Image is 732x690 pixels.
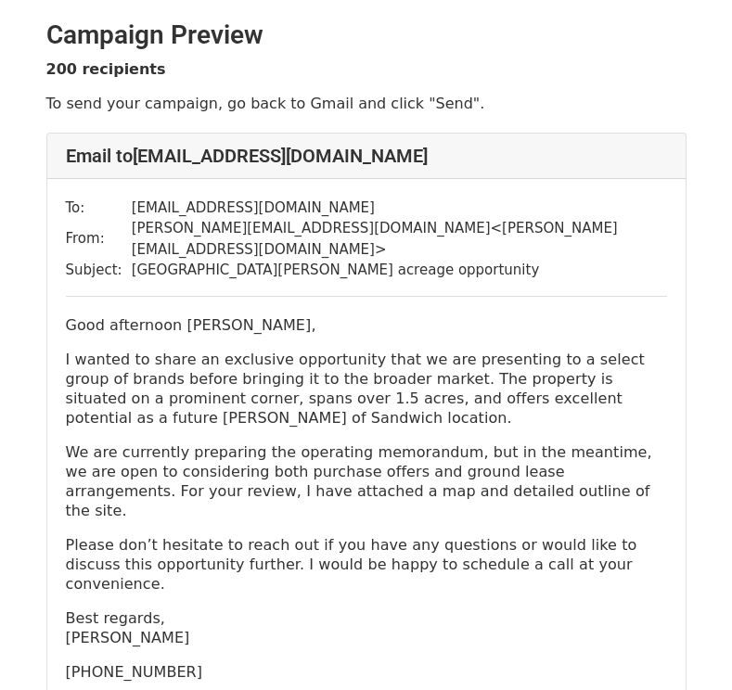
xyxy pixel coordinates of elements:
[66,535,667,594] p: Please don’t hesitate to reach out if you have any questions or would like to discuss this opport...
[132,218,667,260] td: [PERSON_NAME][EMAIL_ADDRESS][DOMAIN_NAME] < [PERSON_NAME][EMAIL_ADDRESS][DOMAIN_NAME] >
[46,60,166,78] strong: 200 recipients
[66,442,667,520] p: We are currently preparing the operating memorandum, but in the meantime, we are open to consider...
[66,260,132,281] td: Subject:
[66,608,667,647] p: Best regards, [PERSON_NAME]
[66,198,132,219] td: To:
[66,662,667,682] p: [PHONE_NUMBER]
[66,145,667,167] h4: Email to [EMAIL_ADDRESS][DOMAIN_NAME]
[46,19,687,51] h2: Campaign Preview
[132,260,667,281] td: [GEOGRAPHIC_DATA][PERSON_NAME] acreage opportunity
[132,198,667,219] td: [EMAIL_ADDRESS][DOMAIN_NAME]
[66,315,667,335] p: Good afternoon [PERSON_NAME],
[46,94,687,113] p: To send your campaign, go back to Gmail and click "Send".
[66,218,132,260] td: From:
[66,350,667,428] p: I wanted to share an exclusive opportunity that we are presenting to a select group of brands bef...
